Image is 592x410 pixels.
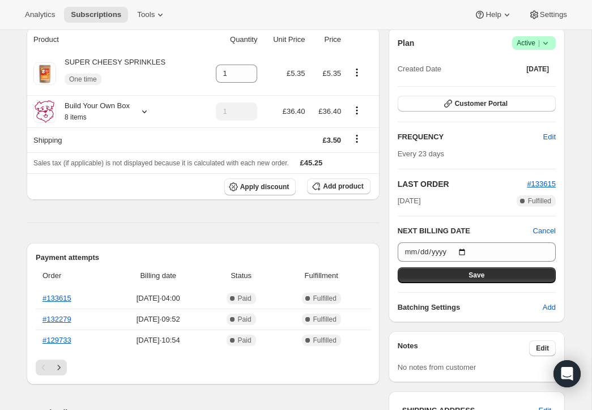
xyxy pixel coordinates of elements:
th: Quantity [202,27,261,52]
h3: Notes [398,340,530,356]
span: Settings [540,10,567,19]
span: Fulfillment [279,270,364,281]
span: Billing date [113,270,203,281]
span: Created Date [398,63,441,75]
span: Every 23 days [398,150,444,158]
th: Order [36,263,110,288]
button: Customer Portal [398,96,556,112]
button: Add [536,298,563,317]
span: Paid [238,315,252,324]
span: £36.40 [318,107,341,116]
h2: Payment attempts [36,252,370,263]
nav: Pagination [36,360,370,375]
span: [DATE] · 04:00 [113,293,203,304]
span: £3.50 [323,136,342,144]
span: Customer Portal [455,99,508,108]
h2: LAST ORDER [398,178,527,190]
div: Build Your Own Box [56,100,130,123]
span: [DATE] · 10:54 [113,335,203,346]
button: Cancel [533,225,556,237]
a: #133615 [42,294,71,302]
span: Paid [238,294,252,303]
span: [DATE] [398,195,421,207]
a: #132279 [42,315,71,323]
th: Shipping [27,127,202,152]
span: Help [485,10,501,19]
span: [DATE] · 09:52 [113,314,203,325]
h2: NEXT BILLING DATE [398,225,533,237]
span: Sales tax (if applicable) is not displayed because it is calculated with each new order. [33,159,289,167]
button: Tools [130,7,173,23]
th: Unit Price [261,27,308,52]
button: [DATE] [519,61,556,77]
span: £36.40 [283,107,305,116]
button: Save [398,267,556,283]
div: SUPER CHEESY SPRINKLES [56,57,165,91]
div: Open Intercom Messenger [553,360,581,387]
span: One time [69,75,97,84]
span: Save [469,271,484,280]
span: Add [543,302,556,313]
button: Apply discount [224,178,296,195]
button: Edit [536,128,563,146]
span: Fulfilled [313,336,337,345]
span: Edit [536,344,549,353]
span: £45.25 [300,159,323,167]
span: Paid [238,336,252,345]
span: Subscriptions [71,10,121,19]
span: Add product [323,182,363,191]
button: Subscriptions [64,7,128,23]
h2: Plan [398,37,415,49]
span: [DATE] [526,65,549,74]
button: Product actions [348,66,366,79]
span: £5.35 [323,69,342,78]
span: Active [517,37,551,49]
span: Tools [137,10,155,19]
span: Fulfilled [313,294,337,303]
h6: Batching Settings [398,302,543,313]
span: Fulfilled [313,315,337,324]
button: Add product [307,178,370,194]
span: Status [210,270,272,281]
span: Apply discount [240,182,289,191]
button: Settings [522,7,574,23]
span: | [538,39,540,48]
button: Help [467,7,519,23]
small: 8 items [65,113,87,121]
span: Analytics [25,10,55,19]
button: Analytics [18,7,62,23]
button: Next [51,360,67,375]
h2: FREQUENCY [398,131,543,143]
th: Product [27,27,202,52]
span: Edit [543,131,556,143]
img: product img [33,62,56,85]
button: Product actions [348,104,366,117]
button: Edit [529,340,556,356]
a: #133615 [527,180,556,188]
span: No notes from customer [398,363,476,371]
button: #133615 [527,178,556,190]
span: £5.35 [287,69,305,78]
a: #129733 [42,336,71,344]
img: product img [33,100,56,123]
th: Price [308,27,344,52]
button: Shipping actions [348,133,366,145]
span: Fulfilled [528,197,551,206]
